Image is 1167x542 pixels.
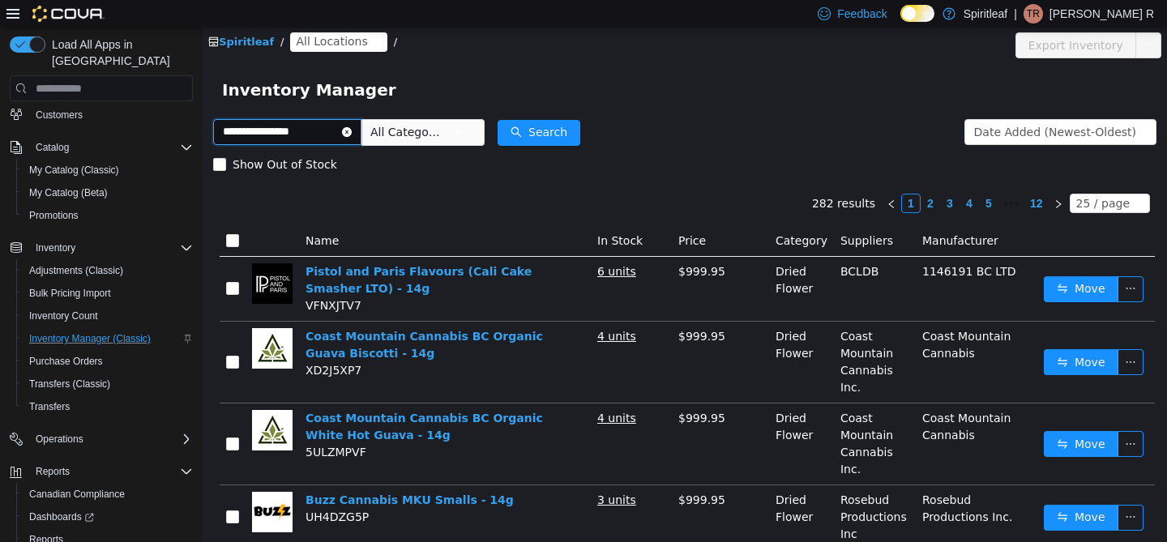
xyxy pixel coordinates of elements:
[23,374,193,394] span: Transfers (Classic)
[638,303,690,367] span: Coast Mountain Cannabis Inc.
[23,183,193,203] span: My Catalog (Beta)
[737,167,757,186] li: 3
[933,6,959,32] button: icon: ellipsis
[841,322,916,348] button: icon: swapMove
[796,167,822,186] li: Next 5 Pages
[29,488,125,501] span: Canadian Compliance
[720,303,808,333] span: Coast Mountain Cannabis
[915,404,941,430] button: icon: ellipsis
[16,506,199,528] a: Dashboards
[49,237,90,277] img: Pistol and Paris Flavours (Cali Cake Smasher LTO) - 14g hero shot
[29,462,193,481] span: Reports
[103,303,340,333] a: Coast Mountain Cannabis BC Organic Guava Biscotti - 14g
[36,109,83,122] span: Customers
[846,167,866,186] li: Next Page
[16,282,199,305] button: Bulk Pricing Import
[915,250,941,275] button: icon: ellipsis
[36,141,69,154] span: Catalog
[103,337,159,350] span: XD2J5XP7
[103,385,340,415] a: Coast Mountain Cannabis BC Organic White Hot Guava - 14g
[29,238,82,258] button: Inventory
[23,484,193,504] span: Canadian Compliance
[295,93,378,119] button: icon: searchSearch
[139,100,149,110] i: icon: close-circle
[395,467,434,480] u: 3 units
[1014,4,1017,23] p: |
[16,483,199,506] button: Canadian Compliance
[915,478,941,504] button: icon: ellipsis
[837,6,887,22] span: Feedback
[679,167,699,186] li: Previous Page
[566,230,631,295] td: Dried Flower
[777,168,795,186] a: 5
[23,306,105,326] a: Inventory Count
[476,238,523,251] span: $999.95
[16,395,199,418] button: Transfers
[36,465,70,478] span: Reports
[823,168,845,186] a: 12
[49,465,90,506] img: Buzz Cannabis MKU Smalls - 14g hero shot
[36,433,83,446] span: Operations
[49,383,90,424] img: Coast Mountain Cannabis BC Organic White Hot Guava - 14g hero shot
[874,168,927,186] div: 25 / page
[718,167,737,186] li: 2
[23,261,193,280] span: Adjustments (Classic)
[719,168,737,186] a: 2
[29,510,94,523] span: Dashboards
[103,238,329,268] a: Pistol and Paris Flavours (Cali Cake Smasher LTO) - 14g
[16,181,199,204] button: My Catalog (Beta)
[23,284,118,303] a: Bulk Pricing Import
[900,22,901,23] span: Dark Mode
[23,160,126,180] a: My Catalog (Classic)
[638,385,690,449] span: Coast Mountain Cannabis Inc.
[638,207,690,220] span: Suppliers
[16,259,199,282] button: Adjustments (Classic)
[772,93,934,117] div: Date Added (Newest-Oldest)
[29,105,89,125] a: Customers
[758,168,776,186] a: 4
[19,50,203,76] span: Inventory Manager
[395,238,434,251] u: 6 units
[776,167,796,186] li: 5
[964,4,1007,23] p: Spiritleaf
[16,204,199,227] button: Promotions
[609,167,673,186] li: 282 results
[103,207,136,220] span: Name
[168,97,242,113] span: All Categories
[6,9,71,21] a: icon: shopSpiritleaf
[476,303,523,316] span: $999.95
[638,467,704,514] span: Rosebud Productions Inc
[103,419,164,432] span: 5ULZMPVF
[103,467,311,480] a: Buzz Cannabis MKU Smalls - 14g
[23,160,193,180] span: My Catalog (Classic)
[23,352,193,371] span: Purchase Orders
[930,172,940,183] i: icon: down
[23,329,193,348] span: Inventory Manager (Classic)
[395,207,440,220] span: In Stock
[476,207,503,220] span: Price
[822,167,846,186] li: 12
[29,462,76,481] button: Reports
[841,404,916,430] button: icon: swapMove
[638,238,676,251] span: BCLDB
[841,478,916,504] button: icon: swapMove
[851,173,861,182] i: icon: right
[29,355,103,368] span: Purchase Orders
[36,241,75,254] span: Inventory
[29,287,111,300] span: Bulk Pricing Import
[3,460,199,483] button: Reports
[45,36,193,69] span: Load All Apps in [GEOGRAPHIC_DATA]
[103,272,159,285] span: VFNXJTV7
[796,167,822,186] span: •••
[16,327,199,350] button: Inventory Manager (Classic)
[23,484,131,504] a: Canadian Compliance
[3,136,199,159] button: Catalog
[29,209,79,222] span: Promotions
[476,467,523,480] span: $999.95
[573,207,625,220] span: Category
[813,6,934,32] button: Export Inventory
[29,429,90,449] button: Operations
[23,206,85,225] a: Promotions
[29,238,193,258] span: Inventory
[684,173,694,182] i: icon: left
